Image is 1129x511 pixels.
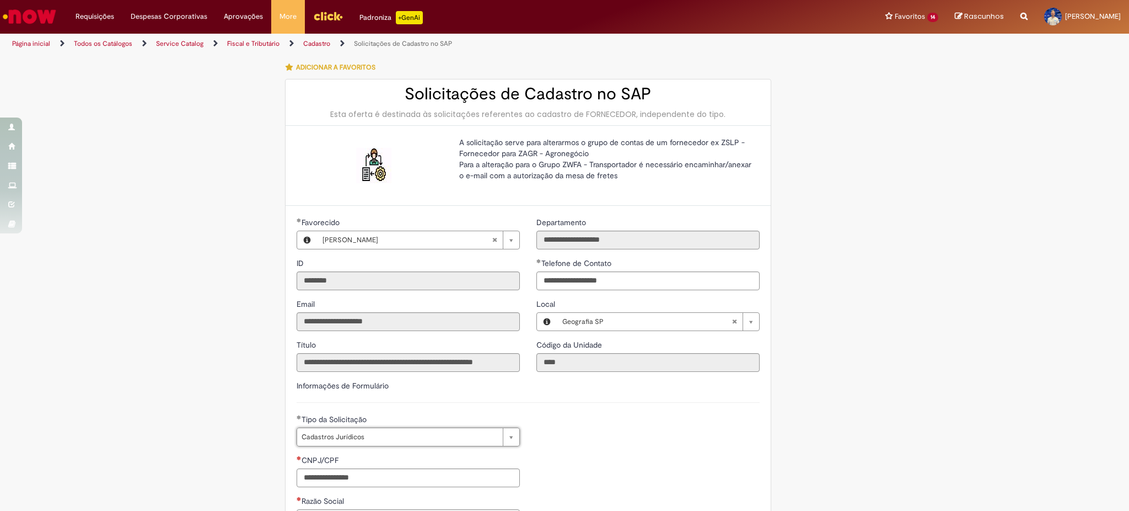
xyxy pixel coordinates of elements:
span: Favoritos [895,11,925,22]
span: Somente leitura - ID [297,258,306,268]
span: 14 [927,13,938,22]
a: [PERSON_NAME]Limpar campo Favorecido [317,231,519,249]
span: Necessários [297,456,302,460]
label: Somente leitura - ID [297,258,306,269]
p: +GenAi [396,11,423,24]
input: ID [297,272,520,290]
span: Cadastros Jurídicos [302,428,497,446]
span: Adicionar a Favoritos [296,63,375,72]
span: Telefone de Contato [541,258,614,268]
span: Necessários [297,497,302,501]
span: Rascunhos [964,11,1004,22]
img: click_logo_yellow_360x200.png [313,8,343,24]
abbr: Limpar campo Favorecido [486,231,503,249]
img: Solicitações de Cadastro no SAP [356,148,391,183]
img: ServiceNow [1,6,58,28]
label: Somente leitura - Código da Unidade [536,339,604,350]
span: Despesas Corporativas [131,11,207,22]
label: Somente leitura - Email [297,299,317,310]
a: Cadastro [303,39,330,48]
a: Geografia SPLimpar campo Local [557,313,759,331]
span: Obrigatório Preenchido [297,218,302,222]
span: Obrigatório Preenchido [536,259,541,263]
button: Adicionar a Favoritos [285,56,381,79]
label: Somente leitura - Departamento [536,217,588,228]
span: CNPJ/CPF [302,455,341,465]
a: Fiscal e Tributário [227,39,279,48]
input: Departamento [536,231,760,249]
h2: Solicitações de Cadastro no SAP [297,85,760,103]
button: Favorecido, Visualizar este registro Julio Cesar Cioni [297,231,317,249]
div: Padroniza [359,11,423,24]
span: More [279,11,297,22]
span: Local [536,299,557,309]
span: Somente leitura - Departamento [536,217,588,227]
span: Tipo da Solicitação [302,414,369,424]
span: Necessários - Favorecido [302,217,342,227]
span: Razão Social [302,496,346,506]
span: [PERSON_NAME] [1065,12,1121,21]
span: [PERSON_NAME] [322,231,492,249]
span: Somente leitura - Código da Unidade [536,340,604,350]
a: Todos os Catálogos [74,39,132,48]
span: Geografia SP [562,313,732,331]
p: A solicitação serve para alterarmos o grupo de contas de um fornecedor ex ZSLP - Fornecedor para ... [459,137,751,181]
span: Somente leitura - Título [297,340,318,350]
span: Aprovações [224,11,263,22]
input: Telefone de Contato [536,272,760,290]
a: Página inicial [12,39,50,48]
button: Local, Visualizar este registro Geografia SP [537,313,557,331]
span: Requisições [76,11,114,22]
abbr: Limpar campo Local [726,313,743,331]
ul: Trilhas de página [8,34,744,54]
span: Somente leitura - Email [297,299,317,309]
input: Código da Unidade [536,353,760,372]
a: Rascunhos [955,12,1004,22]
span: Obrigatório Preenchido [297,415,302,419]
input: Título [297,353,520,372]
a: Service Catalog [156,39,203,48]
a: Solicitações de Cadastro no SAP [354,39,452,48]
label: Somente leitura - Título [297,339,318,350]
label: Informações de Formulário [297,381,389,391]
input: CNPJ/CPF [297,469,520,487]
input: Email [297,312,520,331]
div: Esta oferta é destinada às solicitações referentes ao cadastro de FORNECEDOR, independente do tipo. [297,109,760,120]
